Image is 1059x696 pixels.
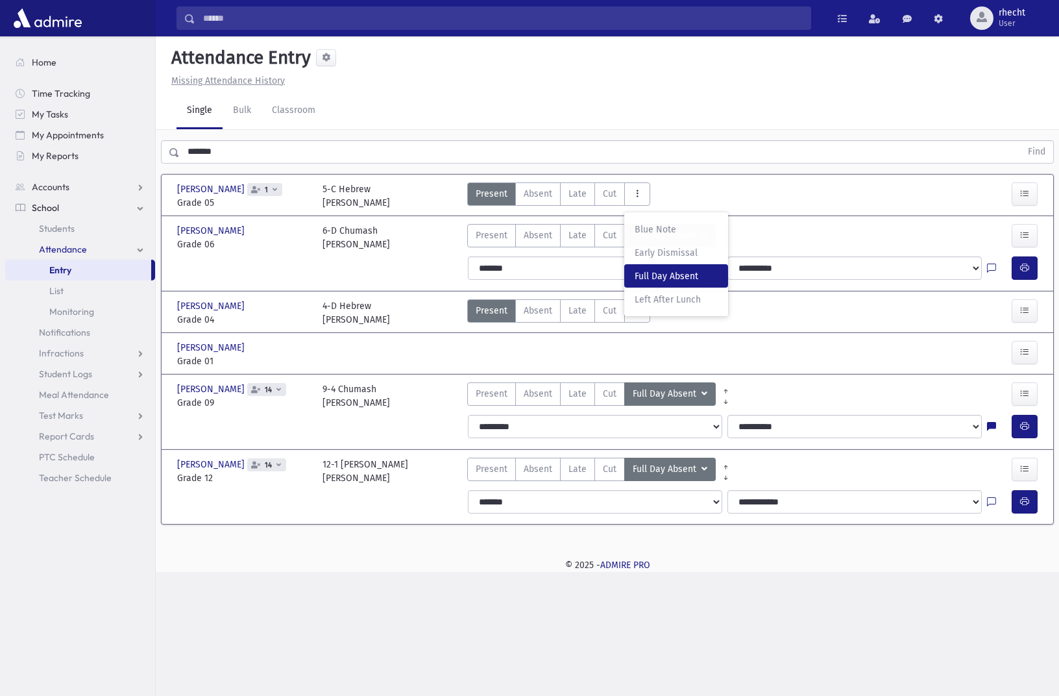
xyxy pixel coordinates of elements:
a: My Reports [5,145,155,166]
div: AttTypes [467,182,650,210]
span: [PERSON_NAME] [177,341,247,354]
img: AdmirePro [10,5,85,31]
span: Present [476,187,507,201]
span: Absent [524,229,552,242]
div: AttTypes [467,382,716,410]
a: Attendance [5,239,155,260]
span: 14 [262,461,274,469]
span: Students [39,223,75,234]
span: Full Day Absent [635,269,718,283]
span: Accounts [32,181,69,193]
span: Grade 09 [177,396,310,410]
span: Grade 04 [177,313,310,327]
span: Present [476,304,507,317]
a: Meal Attendance [5,384,155,405]
span: Cut [603,462,616,476]
span: Absent [524,387,552,401]
span: Infractions [39,347,84,359]
a: List [5,280,155,301]
a: PTC Schedule [5,447,155,467]
a: Entry [5,260,151,280]
div: AttTypes [467,458,716,485]
span: List [49,285,64,297]
a: Infractions [5,343,155,364]
div: AttTypes [467,299,650,327]
span: Grade 05 [177,196,310,210]
span: Late [568,387,587,401]
a: School [5,197,155,218]
span: Blue Note [635,223,718,236]
span: 14 [262,386,274,394]
span: [PERSON_NAME] [177,224,247,238]
span: My Tasks [32,108,68,120]
a: Teacher Schedule [5,467,155,488]
span: Meal Attendance [39,389,109,401]
span: [PERSON_NAME] [177,382,247,396]
span: Monitoring [49,306,94,317]
span: Grade 01 [177,354,310,368]
span: rhecht [999,8,1025,18]
span: Teacher Schedule [39,472,112,484]
div: AttTypes [467,224,716,251]
span: User [999,18,1025,29]
span: Entry [49,264,71,276]
div: 6-D Chumash [PERSON_NAME] [323,224,390,251]
span: Student Logs [39,368,92,380]
span: Absent [524,304,552,317]
span: [PERSON_NAME] [177,182,247,196]
a: ADMIRE PRO [600,560,650,571]
a: Report Cards [5,426,155,447]
a: Single [176,93,223,129]
button: Full Day Absent [624,382,716,406]
span: Late [568,187,587,201]
input: Search [195,6,810,30]
span: Present [476,462,507,476]
span: Report Cards [39,430,94,442]
span: Test Marks [39,410,83,421]
span: Late [568,462,587,476]
span: Absent [524,187,552,201]
span: Absent [524,462,552,476]
a: My Tasks [5,104,155,125]
div: 9-4 Chumash [PERSON_NAME] [323,382,390,410]
span: Early Dismissal [635,246,718,260]
div: 5-C Hebrew [PERSON_NAME] [323,182,390,210]
a: Missing Attendance History [166,75,285,86]
span: Grade 06 [177,238,310,251]
span: Full Day Absent [633,462,699,477]
div: 4-D Hebrew [PERSON_NAME] [323,299,390,327]
a: Accounts [5,177,155,197]
span: Late [568,304,587,317]
a: Test Marks [5,405,155,426]
a: Classroom [262,93,326,129]
span: 1 [262,186,271,194]
span: Attendance [39,243,87,255]
span: Full Day Absent [633,387,699,401]
span: Time Tracking [32,88,90,99]
span: Cut [603,304,616,317]
a: Time Tracking [5,83,155,104]
span: My Reports [32,150,79,162]
span: [PERSON_NAME] [177,458,247,471]
h5: Attendance Entry [166,47,311,69]
div: © 2025 - [176,558,1038,572]
a: Bulk [223,93,262,129]
u: Missing Attendance History [171,75,285,86]
span: Home [32,56,56,68]
button: Find [1020,141,1053,163]
span: [PERSON_NAME] [177,299,247,313]
span: My Appointments [32,129,104,141]
span: Cut [603,187,616,201]
span: Present [476,229,507,242]
span: School [32,202,59,214]
span: Late [568,229,587,242]
a: Notifications [5,322,155,343]
span: Notifications [39,327,90,338]
a: Student Logs [5,364,155,384]
a: My Appointments [5,125,155,145]
span: Left After Lunch [635,293,718,306]
span: Cut [603,387,616,401]
a: Home [5,52,155,73]
span: Grade 12 [177,471,310,485]
a: Monitoring [5,301,155,322]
